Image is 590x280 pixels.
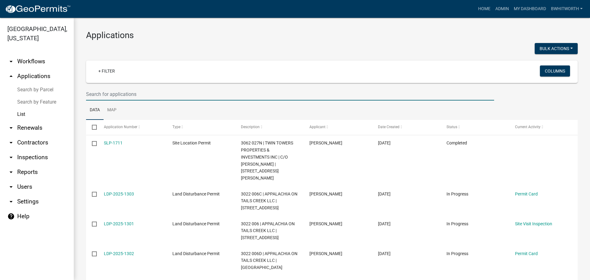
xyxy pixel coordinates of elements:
span: 08/14/2025 [378,191,391,196]
datatable-header-cell: Date Created [372,120,441,135]
span: Application Number [104,125,137,129]
span: Type [172,125,180,129]
i: arrow_drop_down [7,183,15,191]
a: Map [104,101,120,120]
input: Search for applications [86,88,494,101]
span: Status [446,125,457,129]
span: Description [241,125,260,129]
span: In Progress [446,221,468,226]
a: SLP-1711 [104,140,123,145]
a: Admin [493,3,511,15]
span: 3022 006C | APPALACHIA ON TAILS CREEK LLC | 771 LOWER TAILS CREEK RD [241,191,297,211]
span: TODD WITHROW [309,191,342,196]
a: Permit Card [515,191,538,196]
span: Current Activity [515,125,541,129]
datatable-header-cell: Application Number [98,120,166,135]
span: 08/15/2025 [378,140,391,145]
span: TODD WITHROW [309,251,342,256]
span: Date Created [378,125,399,129]
i: arrow_drop_down [7,168,15,176]
button: Columns [540,65,570,77]
span: Applicant [309,125,325,129]
datatable-header-cell: Current Activity [509,120,578,135]
i: arrow_drop_down [7,124,15,132]
span: In Progress [446,251,468,256]
a: BWhitworth [549,3,585,15]
a: My Dashboard [511,3,549,15]
i: help [7,213,15,220]
h3: Applications [86,30,578,41]
i: arrow_drop_down [7,198,15,205]
span: Site Location Permit [172,140,211,145]
a: Site Visit Inspection [515,221,552,226]
i: arrow_drop_down [7,58,15,65]
a: Permit Card [515,251,538,256]
span: In Progress [446,191,468,196]
span: Completed [446,140,467,145]
datatable-header-cell: Description [235,120,304,135]
datatable-header-cell: Status [441,120,509,135]
i: arrow_drop_down [7,154,15,161]
span: Land Disturbance Permit [172,191,220,196]
i: arrow_drop_down [7,139,15,146]
button: Bulk Actions [535,43,578,54]
a: LDP-2025-1301 [104,221,134,226]
span: TODD WITHROW [309,221,342,226]
span: 08/14/2025 [378,221,391,226]
datatable-header-cell: Applicant [304,120,372,135]
span: 08/14/2025 [378,251,391,256]
span: Land Disturbance Permit [172,221,220,226]
datatable-header-cell: Type [166,120,235,135]
datatable-header-cell: Select [86,120,98,135]
span: 3022 006D | APPALACHIA ON TAILS CREEK LLC | LOWER TAILS CREEK RD [241,251,297,270]
span: Land Disturbance Permit [172,251,220,256]
span: 3062 027N | TWIN TOWERS PROPERTIES & INVESTMENTS INC | C/O SCOTT KIPP | 443 DALE VALLEY CIR [241,140,293,180]
a: Home [476,3,493,15]
span: 3022 006 | APPALACHIA ON TAILS CREEK LLC | 771 LOWER TAILS CREEK RD [241,221,295,240]
span: SCOTT KIPP [309,140,342,145]
i: arrow_drop_up [7,73,15,80]
a: Data [86,101,104,120]
a: LDP-2025-1302 [104,251,134,256]
a: LDP-2025-1303 [104,191,134,196]
a: + Filter [93,65,120,77]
